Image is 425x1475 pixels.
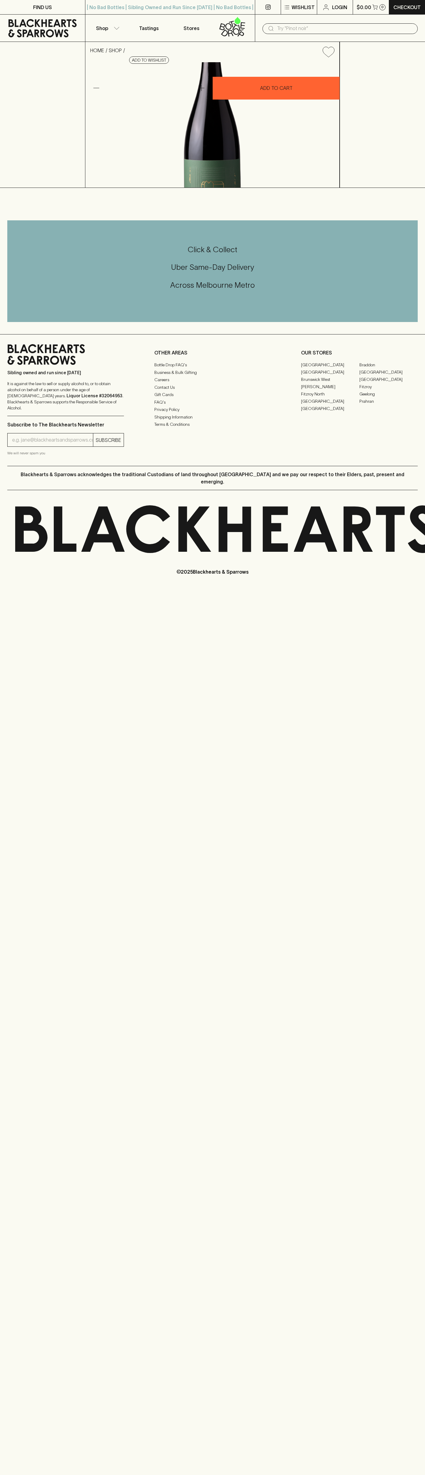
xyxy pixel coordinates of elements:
a: [GEOGRAPHIC_DATA] [301,368,359,376]
strong: Liquor License #32064953 [67,393,122,398]
div: Call to action block [7,220,418,322]
p: Wishlist [292,4,315,11]
a: [GEOGRAPHIC_DATA] [359,376,418,383]
p: Tastings [139,25,159,32]
a: Gift Cards [154,391,271,398]
a: HOME [90,48,104,53]
p: Shop [96,25,108,32]
a: Tastings [128,15,170,42]
a: Braddon [359,361,418,368]
a: [GEOGRAPHIC_DATA] [301,398,359,405]
a: [GEOGRAPHIC_DATA] [359,368,418,376]
p: It is against the law to sell or supply alcohol to, or to obtain alcohol on behalf of a person un... [7,381,124,411]
a: [GEOGRAPHIC_DATA] [301,361,359,368]
button: Shop [85,15,128,42]
input: e.g. jane@blackheartsandsparrows.com.au [12,435,93,445]
a: SHOP [109,48,122,53]
img: 41201.png [85,62,339,188]
a: [GEOGRAPHIC_DATA] [301,405,359,412]
a: Shipping Information [154,413,271,421]
p: OTHER AREAS [154,349,271,356]
a: Prahran [359,398,418,405]
a: Stores [170,15,213,42]
p: Login [332,4,347,11]
input: Try "Pinot noir" [277,24,413,33]
button: Add to wishlist [129,56,169,64]
a: Careers [154,376,271,384]
a: Terms & Conditions [154,421,271,428]
p: SUBSCRIBE [96,436,121,444]
button: Add to wishlist [320,44,337,60]
a: Fitzroy North [301,390,359,398]
button: ADD TO CART [213,77,340,100]
p: FIND US [33,4,52,11]
a: Brunswick West [301,376,359,383]
p: Checkout [393,4,421,11]
a: Bottle Drop FAQ's [154,361,271,369]
p: Blackhearts & Sparrows acknowledges the traditional Custodians of land throughout [GEOGRAPHIC_DAT... [12,471,413,485]
p: Subscribe to The Blackhearts Newsletter [7,421,124,428]
a: Privacy Policy [154,406,271,413]
h5: Across Melbourne Metro [7,280,418,290]
p: ADD TO CART [260,84,293,92]
p: Stores [183,25,199,32]
p: 0 [381,5,384,9]
a: FAQ's [154,398,271,406]
p: OUR STORES [301,349,418,356]
h5: Uber Same-Day Delivery [7,262,418,272]
button: SUBSCRIBE [93,433,124,446]
a: Geelong [359,390,418,398]
p: Sibling owned and run since [DATE] [7,370,124,376]
p: We will never spam you [7,450,124,456]
h5: Click & Collect [7,245,418,255]
a: Business & Bulk Gifting [154,369,271,376]
a: Contact Us [154,384,271,391]
a: Fitzroy [359,383,418,390]
a: [PERSON_NAME] [301,383,359,390]
p: $0.00 [357,4,371,11]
